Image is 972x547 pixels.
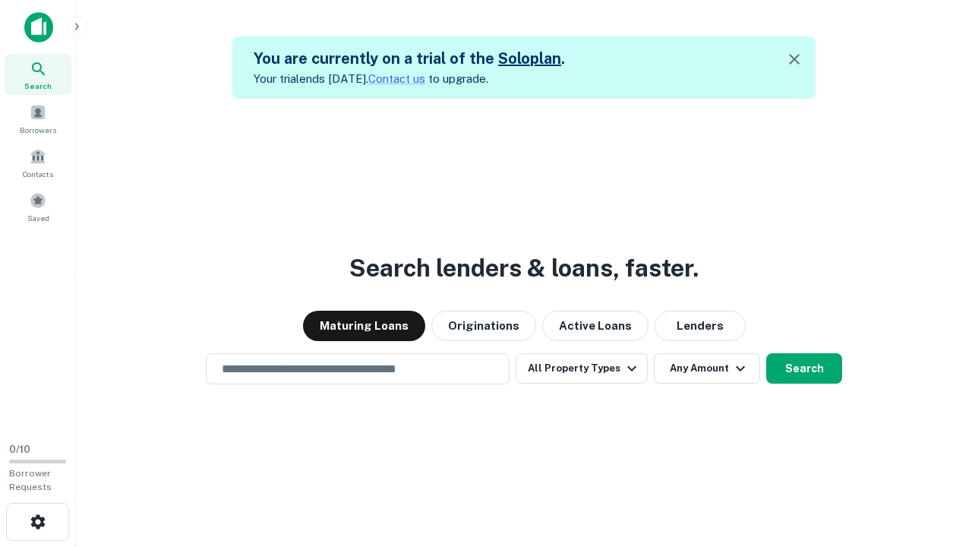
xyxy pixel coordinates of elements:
[896,425,972,498] iframe: Chat Widget
[368,72,425,85] a: Contact us
[24,12,53,43] img: capitalize-icon.png
[542,311,649,341] button: Active Loans
[254,47,565,70] h5: You are currently on a trial of the .
[24,80,52,92] span: Search
[9,444,30,455] span: 0 / 10
[27,212,49,224] span: Saved
[23,168,53,180] span: Contacts
[655,311,746,341] button: Lenders
[303,311,425,341] button: Maturing Loans
[5,186,71,227] a: Saved
[498,49,561,68] a: Soloplan
[516,353,648,384] button: All Property Types
[254,70,565,88] p: Your trial ends [DATE]. to upgrade.
[5,54,71,95] a: Search
[431,311,536,341] button: Originations
[20,124,56,136] span: Borrowers
[5,142,71,183] a: Contacts
[5,98,71,139] a: Borrowers
[766,353,842,384] button: Search
[9,468,52,492] span: Borrower Requests
[349,250,699,286] h3: Search lenders & loans, faster.
[654,353,760,384] button: Any Amount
